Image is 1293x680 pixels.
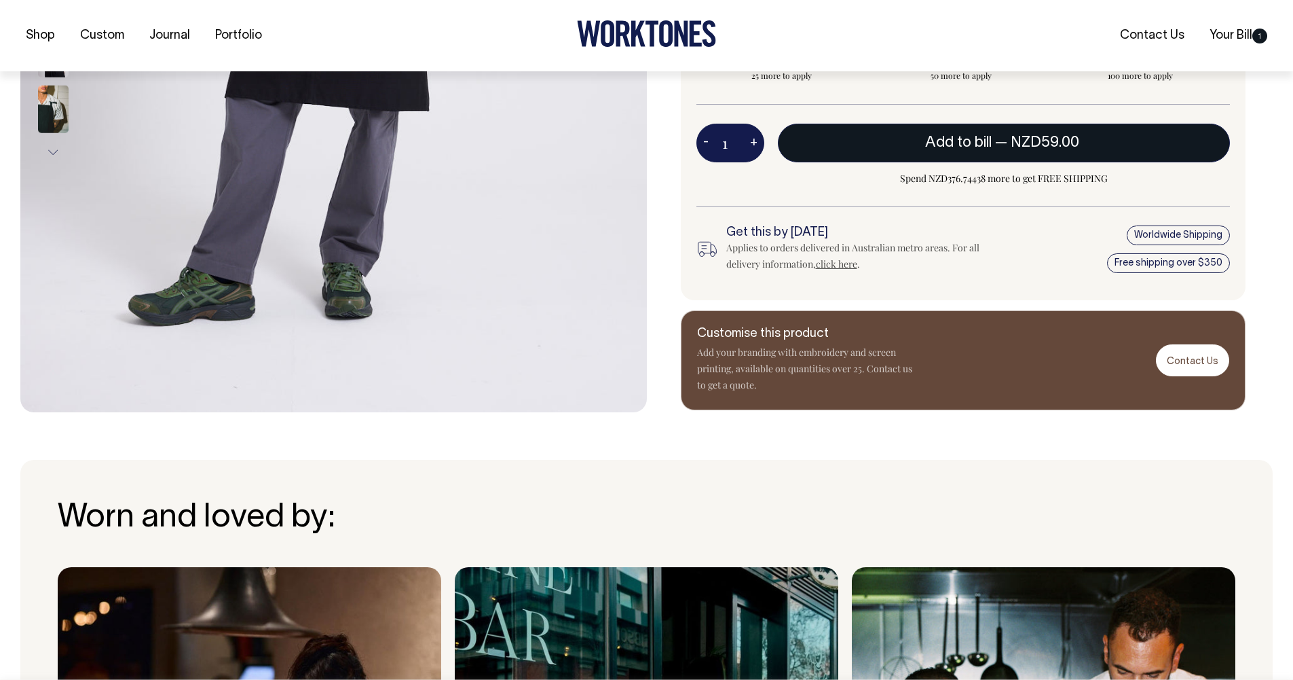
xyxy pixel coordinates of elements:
button: Add to bill —NZD59.00 [778,124,1231,162]
span: 25 more to apply [703,70,861,81]
a: click here [816,257,857,270]
h3: Worn and loved by: [58,501,1235,537]
img: black [38,86,69,133]
button: + [743,130,764,157]
span: Add to bill [925,136,992,149]
span: NZD59.00 [1011,136,1079,149]
a: Portfolio [210,24,267,47]
h6: Customise this product [697,327,914,341]
a: Custom [75,24,130,47]
a: Contact Us [1114,24,1190,46]
p: Add your branding with embroidery and screen printing, available on quantities over 25. Contact u... [697,344,914,393]
span: 100 more to apply [1062,70,1219,81]
span: 1 [1252,28,1267,43]
span: Spend NZD376.74438 more to get FREE SHIPPING [778,171,1231,187]
button: Next [43,137,63,168]
a: Contact Us [1156,344,1229,376]
a: Shop [20,24,60,47]
h6: Get this by [DATE] [726,226,988,240]
div: Applies to orders delivered in Australian metro areas. For all delivery information, . [726,240,988,272]
span: — [995,136,1083,149]
button: - [696,130,715,157]
a: Journal [144,24,195,47]
a: Your Bill1 [1204,24,1273,46]
span: 50 more to apply [882,70,1040,81]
